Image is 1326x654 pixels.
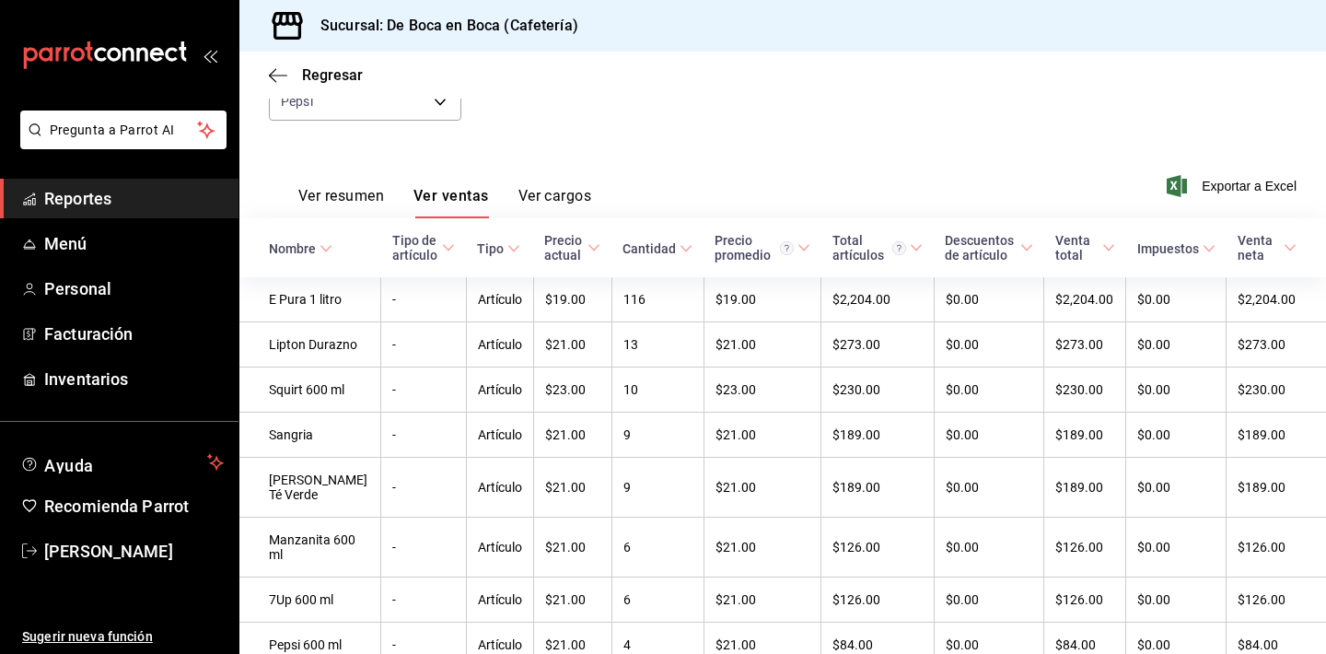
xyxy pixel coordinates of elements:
td: 7Up 600 ml [239,578,381,623]
div: Tipo de artículo [392,233,439,263]
td: $2,204.00 [821,277,934,322]
a: Pregunta a Parrot AI [13,134,227,153]
td: Sangria [239,413,381,458]
td: Artículo [466,368,533,413]
td: 116 [611,277,704,322]
span: Precio actual [544,233,600,263]
td: $0.00 [934,578,1044,623]
td: $0.00 [1126,518,1227,578]
td: Artículo [466,277,533,322]
td: $189.00 [821,413,934,458]
button: Pregunta a Parrot AI [20,111,227,149]
div: Venta neta [1238,233,1280,263]
td: 6 [611,578,704,623]
span: Ayuda [44,451,200,473]
button: Regresar [269,66,363,84]
td: $0.00 [1126,277,1227,322]
span: [PERSON_NAME] [44,539,224,564]
td: 9 [611,413,704,458]
td: $230.00 [1227,368,1326,413]
td: $273.00 [1227,322,1326,368]
td: $19.00 [704,277,821,322]
td: $126.00 [821,578,934,623]
div: Tipo [477,241,504,256]
span: Venta neta [1238,233,1297,263]
td: $21.00 [533,458,611,518]
td: [PERSON_NAME] Té Verde [239,458,381,518]
div: Impuestos [1137,241,1199,256]
td: $0.00 [1126,578,1227,623]
td: $0.00 [934,518,1044,578]
td: $21.00 [704,322,821,368]
span: Venta total [1055,233,1115,263]
span: Pregunta a Parrot AI [50,121,198,140]
span: Nombre [269,241,332,256]
td: $21.00 [533,578,611,623]
span: Regresar [302,66,363,84]
div: Precio promedio [715,233,794,263]
button: Ver ventas [413,187,489,218]
svg: Precio promedio = Total artículos / cantidad [780,241,794,255]
td: $0.00 [934,322,1044,368]
button: Exportar a Excel [1170,175,1297,197]
div: Total artículos [832,233,906,263]
td: Artículo [466,518,533,578]
td: Artículo [466,413,533,458]
td: $230.00 [1044,368,1126,413]
td: $0.00 [1126,413,1227,458]
td: Artículo [466,322,533,368]
td: 10 [611,368,704,413]
td: $126.00 [1227,518,1326,578]
td: $23.00 [533,368,611,413]
td: $189.00 [1227,458,1326,518]
h3: Sucursal: De Boca en Boca (Cafetería) [306,15,578,37]
span: Descuentos de artículo [945,233,1033,263]
td: Artículo [466,578,533,623]
td: Manzanita 600 ml [239,518,381,578]
td: $2,204.00 [1044,277,1126,322]
td: $23.00 [704,368,821,413]
td: $19.00 [533,277,611,322]
span: Menú [44,231,224,256]
div: Descuentos de artículo [945,233,1017,263]
td: $0.00 [1126,458,1227,518]
td: $2,204.00 [1227,277,1326,322]
div: navigation tabs [298,187,591,218]
td: $0.00 [1126,322,1227,368]
td: $126.00 [1044,578,1126,623]
span: Total artículos [832,233,923,263]
td: $21.00 [704,578,821,623]
td: $126.00 [1227,578,1326,623]
td: - [381,413,467,458]
button: open_drawer_menu [203,48,217,63]
span: Recomienda Parrot [44,494,224,519]
div: Precio actual [544,233,584,263]
td: $189.00 [1044,458,1126,518]
td: $0.00 [1126,368,1227,413]
td: $189.00 [1044,413,1126,458]
td: - [381,518,467,578]
div: Nombre [269,241,316,256]
span: Sugerir nueva función [22,627,224,647]
div: Cantidad [622,241,676,256]
td: $21.00 [533,322,611,368]
td: $189.00 [821,458,934,518]
td: $273.00 [1044,322,1126,368]
td: $0.00 [934,458,1044,518]
td: Squirt 600 ml [239,368,381,413]
span: Precio promedio [715,233,810,263]
td: $21.00 [533,518,611,578]
td: $189.00 [1227,413,1326,458]
td: $21.00 [704,413,821,458]
td: - [381,277,467,322]
td: 13 [611,322,704,368]
span: Personal [44,276,224,301]
td: $21.00 [533,413,611,458]
td: $0.00 [934,413,1044,458]
td: $21.00 [704,458,821,518]
button: Ver resumen [298,187,384,218]
div: Venta total [1055,233,1099,263]
span: Tipo [477,241,520,256]
span: Facturación [44,321,224,346]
